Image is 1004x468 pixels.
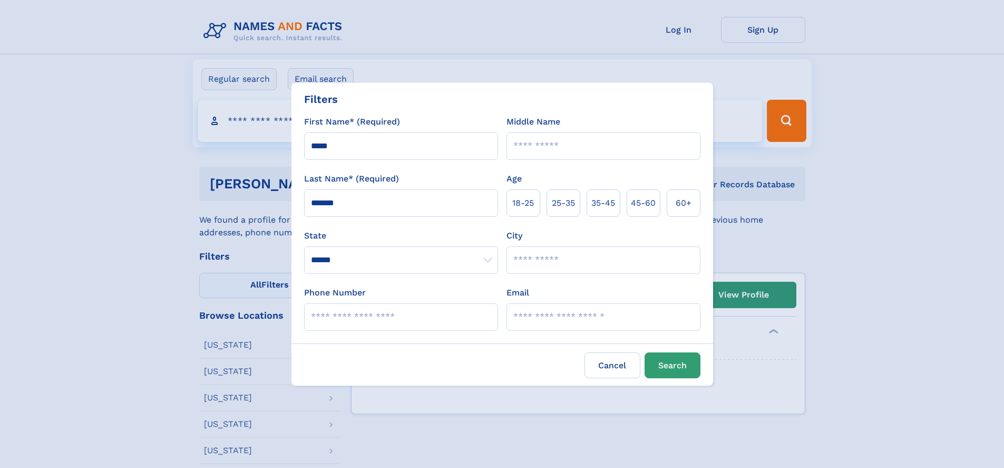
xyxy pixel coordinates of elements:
[506,173,522,185] label: Age
[304,173,399,185] label: Last Name* (Required)
[591,197,615,209] span: 35‑45
[512,197,534,209] span: 18‑25
[506,116,560,128] label: Middle Name
[631,197,656,209] span: 45‑60
[584,352,640,378] label: Cancel
[304,91,338,107] div: Filters
[304,286,366,299] label: Phone Number
[676,197,691,209] span: 60+
[506,230,522,242] label: City
[506,286,529,299] label: Email
[304,230,498,242] label: State
[552,197,575,209] span: 25‑35
[645,352,700,378] button: Search
[304,116,400,128] label: First Name* (Required)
